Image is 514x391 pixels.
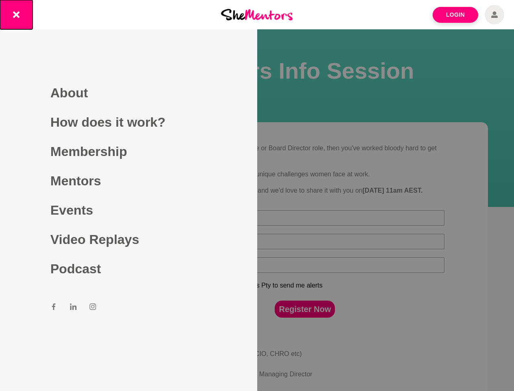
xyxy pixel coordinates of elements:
a: Events [50,195,207,225]
a: Podcast [50,254,207,283]
a: How does it work? [50,108,207,137]
a: Mentors [50,166,207,195]
a: Instagram [90,303,96,313]
a: Video Replays [50,225,207,254]
a: LinkedIn [70,303,77,313]
a: Login [433,7,478,23]
a: Facebook [50,303,57,313]
img: She Mentors Logo [221,9,293,20]
a: About [50,78,207,108]
a: Membership [50,137,207,166]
